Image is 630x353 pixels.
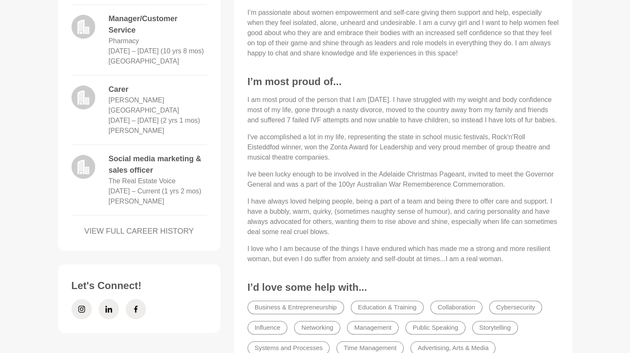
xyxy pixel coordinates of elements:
[109,176,176,186] dd: The Real Estate Voice
[248,281,559,294] h3: I’d love some help with...
[109,36,139,46] dd: Pharmacy
[248,75,559,88] h3: I’m most proud of...
[248,8,559,58] p: I’m passionate about women empowerment and self-care giving them support and help, especially whe...
[109,116,200,126] dd: Jan 2018 – Feb 2020 (2 yrs 1 mos)
[109,186,201,196] dd: Aug 2024 – Current (1 yrs 2 mos)
[248,95,559,125] p: I am most proud of the person that I am [DATE]. I have struggled with my weight and body confiden...
[109,47,204,55] time: [DATE] – [DATE] (10 yrs 8 mos)
[248,132,559,163] p: I've accomplished a lot in my life, representing the state in school music festivals, Rock'n'Roll...
[109,95,207,116] dd: [PERSON_NAME][GEOGRAPHIC_DATA]
[248,169,559,190] p: Ive been lucky enough to be involved in the Adelaide Christmas Pageant, invited to meet the Gover...
[72,226,207,237] a: VIEW FULL CAREER HISTORY
[109,153,207,176] dd: Social media marketing & sales officer
[72,15,95,39] img: logo
[72,299,92,319] a: Instagram
[72,85,95,109] img: logo
[109,84,207,95] dd: Carer
[109,126,165,136] dd: [PERSON_NAME]
[72,155,95,179] img: logo
[72,279,207,292] h3: Let's Connect!
[109,117,200,124] time: [DATE] – [DATE] (2 yrs 1 mos)
[248,244,559,264] p: I love who I am because of the things I have endured which has made me a strong and more resilien...
[109,46,204,56] dd: Jan 2000 – Aug 2010 (10 yrs 8 mos)
[109,196,165,207] dd: [PERSON_NAME]
[248,196,559,237] p: I have always loved helping people, being a part of a team and being there to offer care and supp...
[126,299,146,319] a: Facebook
[109,13,207,36] dd: Manager/Customer Service
[109,56,179,66] dd: [GEOGRAPHIC_DATA]
[99,299,119,319] a: LinkedIn
[109,188,201,195] time: [DATE] – Current (1 yrs 2 mos)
